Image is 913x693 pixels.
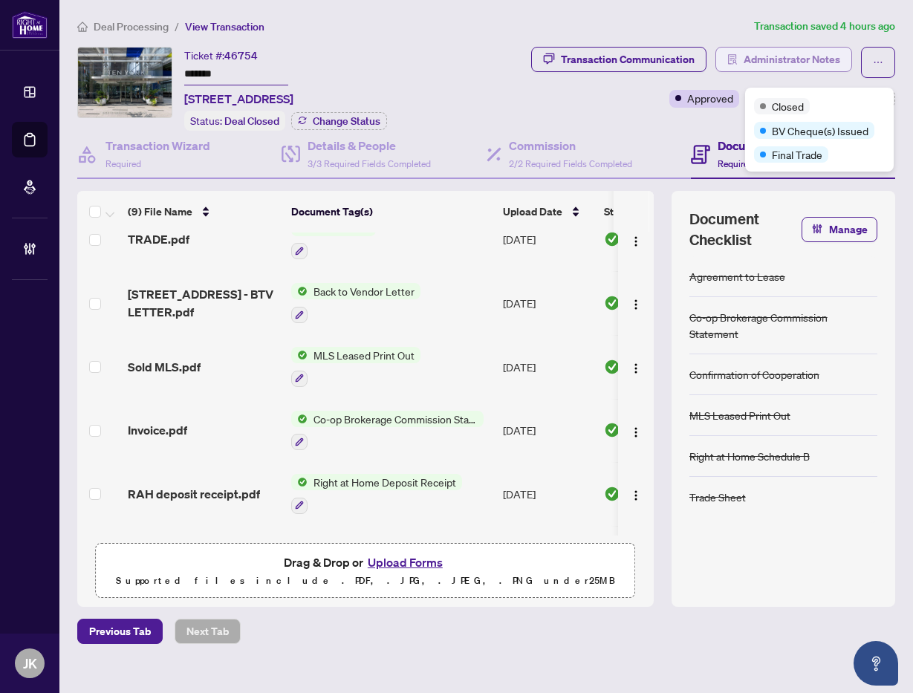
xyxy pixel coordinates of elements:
[96,544,635,599] span: Drag & Drop orUpload FormsSupported files include .PDF, .JPG, .JPEG, .PNG under25MB
[497,399,598,463] td: [DATE]
[630,299,642,310] img: Logo
[89,619,151,643] span: Previous Tab
[624,355,648,379] button: Logo
[624,291,648,315] button: Logo
[105,572,626,590] p: Supported files include .PDF, .JPG, .JPEG, .PNG under 25 MB
[497,191,598,232] th: Upload Date
[291,220,376,260] button: Status IconTrade Sheet
[604,359,620,375] img: Document Status
[105,137,210,154] h4: Transaction Wizard
[689,448,810,464] div: Right at Home Schedule B
[291,347,420,387] button: Status IconMLS Leased Print Out
[604,231,620,247] img: Document Status
[128,421,187,439] span: Invoice.pdf
[291,347,308,363] img: Status Icon
[689,366,819,383] div: Confirmation of Cooperation
[497,208,598,272] td: [DATE]
[624,482,648,506] button: Logo
[689,309,877,342] div: Co-op Brokerage Commission Statement
[687,90,733,106] span: Approved
[23,653,37,674] span: JK
[604,486,620,502] img: Document Status
[689,268,785,284] div: Agreement to Lease
[531,47,706,72] button: Transaction Communication
[284,553,447,572] span: Drag & Drop or
[291,474,308,490] img: Status Icon
[313,116,380,126] span: Change Status
[77,22,88,32] span: home
[128,230,189,248] span: TRADE.pdf
[624,227,648,251] button: Logo
[598,191,724,232] th: Status
[128,204,192,220] span: (9) File Name
[105,158,141,169] span: Required
[604,422,620,438] img: Document Status
[94,20,169,33] span: Deal Processing
[291,283,420,323] button: Status IconBack to Vendor Letter
[128,358,201,376] span: Sold MLS.pdf
[630,489,642,501] img: Logo
[718,158,753,169] span: Required
[308,137,431,154] h4: Details & People
[291,474,462,514] button: Status IconRight at Home Deposit Receipt
[772,123,868,139] span: BV Cheque(s) Issued
[77,619,163,644] button: Previous Tab
[630,426,642,438] img: Logo
[308,283,420,299] span: Back to Vendor Letter
[308,158,431,169] span: 3/3 Required Fields Completed
[561,48,695,71] div: Transaction Communication
[497,526,598,590] td: [DATE]
[744,48,840,71] span: Administrator Notes
[308,347,420,363] span: MLS Leased Print Out
[754,18,895,35] article: Transaction saved 4 hours ago
[285,191,497,232] th: Document Tag(s)
[604,295,620,311] img: Document Status
[224,114,279,128] span: Deal Closed
[363,553,447,572] button: Upload Forms
[291,411,484,451] button: Status IconCo-op Brokerage Commission Statement
[772,98,804,114] span: Closed
[873,57,883,68] span: ellipsis
[689,407,790,423] div: MLS Leased Print Out
[184,90,293,108] span: [STREET_ADDRESS]
[308,411,484,427] span: Co-op Brokerage Commission Statement
[128,485,260,503] span: RAH deposit receipt.pdf
[291,411,308,427] img: Status Icon
[12,11,48,39] img: logo
[184,111,285,131] div: Status:
[509,137,632,154] h4: Commission
[689,489,746,505] div: Trade Sheet
[829,218,868,241] span: Manage
[630,362,642,374] img: Logo
[497,335,598,399] td: [DATE]
[185,20,264,33] span: View Transaction
[624,418,648,442] button: Logo
[291,112,387,130] button: Change Status
[497,271,598,335] td: [DATE]
[854,641,898,686] button: Open asap
[604,204,634,220] span: Status
[503,204,562,220] span: Upload Date
[291,283,308,299] img: Status Icon
[509,158,632,169] span: 2/2 Required Fields Completed
[802,217,877,242] button: Manage
[122,191,285,232] th: (9) File Name
[128,285,279,321] span: [STREET_ADDRESS] - BTV LETTER.pdf
[497,462,598,526] td: [DATE]
[630,235,642,247] img: Logo
[715,47,852,72] button: Administrator Notes
[78,48,172,117] img: IMG-C12285379_1.jpg
[224,49,258,62] span: 46754
[727,54,738,65] span: solution
[184,47,258,64] div: Ticket #:
[689,209,802,250] span: Document Checklist
[718,137,779,154] h4: Documents
[175,619,241,644] button: Next Tab
[175,18,179,35] li: /
[772,146,822,163] span: Final Trade
[308,474,462,490] span: Right at Home Deposit Receipt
